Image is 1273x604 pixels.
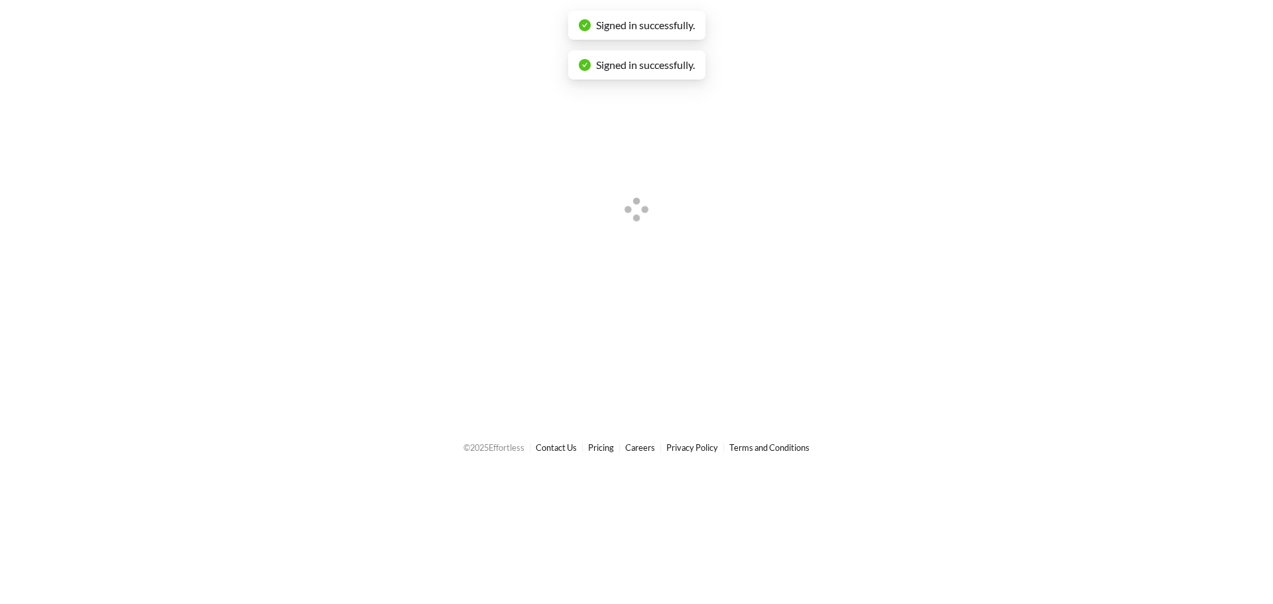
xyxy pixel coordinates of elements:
[666,442,718,453] a: Privacy Policy
[579,59,591,71] span: check-circle
[579,19,591,31] span: check-circle
[536,442,577,453] a: Contact Us
[463,442,524,453] span: © 2025 Effortless
[625,442,655,453] a: Careers
[596,58,695,71] span: Signed in successfully.
[596,19,695,31] span: Signed in successfully.
[588,442,614,453] a: Pricing
[729,442,810,453] a: Terms and Conditions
